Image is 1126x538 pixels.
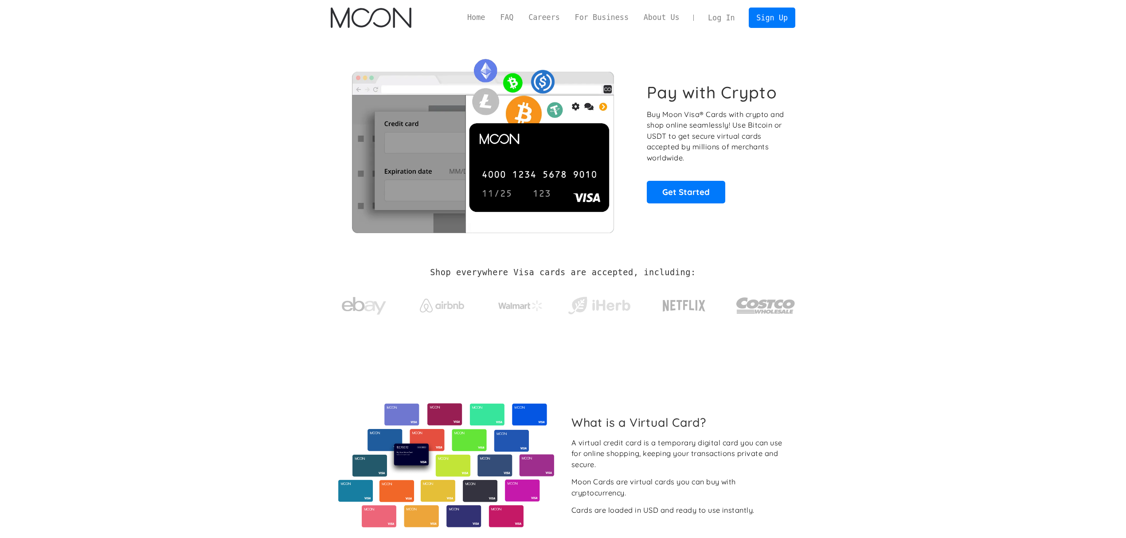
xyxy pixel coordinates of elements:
[521,12,567,23] a: Careers
[736,280,795,327] a: Costco
[567,12,636,23] a: For Business
[662,295,706,317] img: Netflix
[566,294,632,317] img: iHerb
[645,286,724,321] a: Netflix
[331,8,411,28] a: home
[460,12,493,23] a: Home
[342,292,386,320] img: ebay
[571,505,755,516] div: Cards are loaded in USD and ready to use instantly.
[409,290,475,317] a: Airbnb
[571,476,788,498] div: Moon Cards are virtual cards you can buy with cryptocurrency.
[636,12,687,23] a: About Us
[647,181,725,203] a: Get Started
[571,415,788,429] h2: What is a Virtual Card?
[647,82,777,102] h1: Pay with Crypto
[700,8,742,27] a: Log In
[430,268,696,277] h2: Shop everywhere Visa cards are accepted, including:
[571,437,788,470] div: A virtual credit card is a temporary digital card you can use for online shopping, keeping your t...
[337,403,555,527] img: Virtual cards from Moon
[736,289,795,322] img: Costco
[498,300,543,311] img: Walmart
[331,53,634,233] img: Moon Cards let you spend your crypto anywhere Visa is accepted.
[331,283,397,324] a: ebay
[420,299,464,312] img: Airbnb
[331,8,411,28] img: Moon Logo
[749,8,795,27] a: Sign Up
[493,12,521,23] a: FAQ
[488,292,554,316] a: Walmart
[647,109,786,164] p: Buy Moon Visa® Cards with crypto and shop online seamlessly! Use Bitcoin or USDT to get secure vi...
[566,285,632,322] a: iHerb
